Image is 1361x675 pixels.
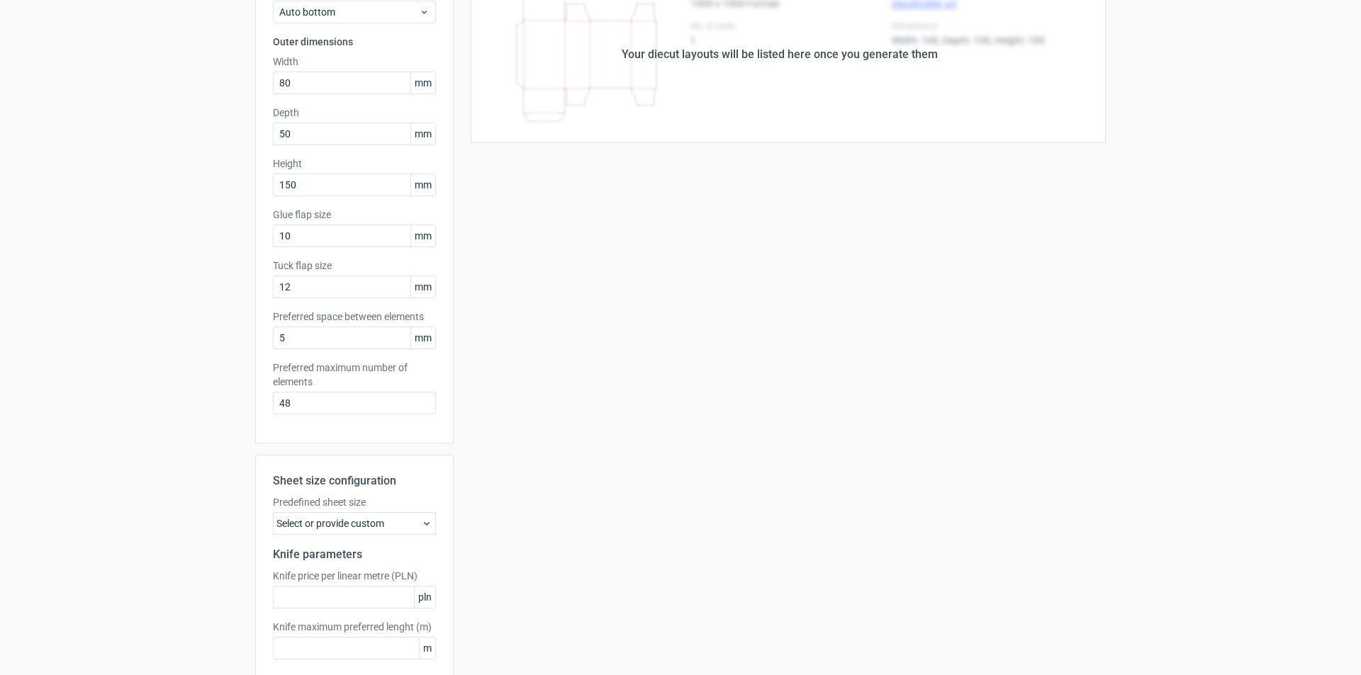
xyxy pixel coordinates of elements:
span: pln [414,586,435,608]
span: mm [410,72,435,93]
label: Width [273,55,436,69]
h3: Outer dimensions [273,35,436,49]
label: Knife maximum preferred lenght (m) [273,620,436,634]
span: m [419,637,435,659]
span: mm [410,225,435,246]
div: Select or provide custom [273,512,436,535]
label: Depth [273,106,436,120]
label: Predefined sheet size [273,495,436,509]
label: Knife price per linear metre (PLN) [273,569,436,583]
label: Preferred space between elements [273,310,436,324]
label: Preferred maximum number of elements [273,361,436,389]
label: Glue flap size [273,208,436,222]
span: mm [410,327,435,348]
h2: Sheet size configuration [273,472,436,489]
span: mm [410,174,435,195]
h2: Knife parameters [273,546,436,563]
label: Height [273,157,436,171]
span: Auto bottom [279,5,419,19]
span: mm [410,123,435,144]
div: Your diecut layouts will be listed here once you generate them [622,46,938,63]
span: mm [410,276,435,297]
label: Tuck flap size [273,259,436,273]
